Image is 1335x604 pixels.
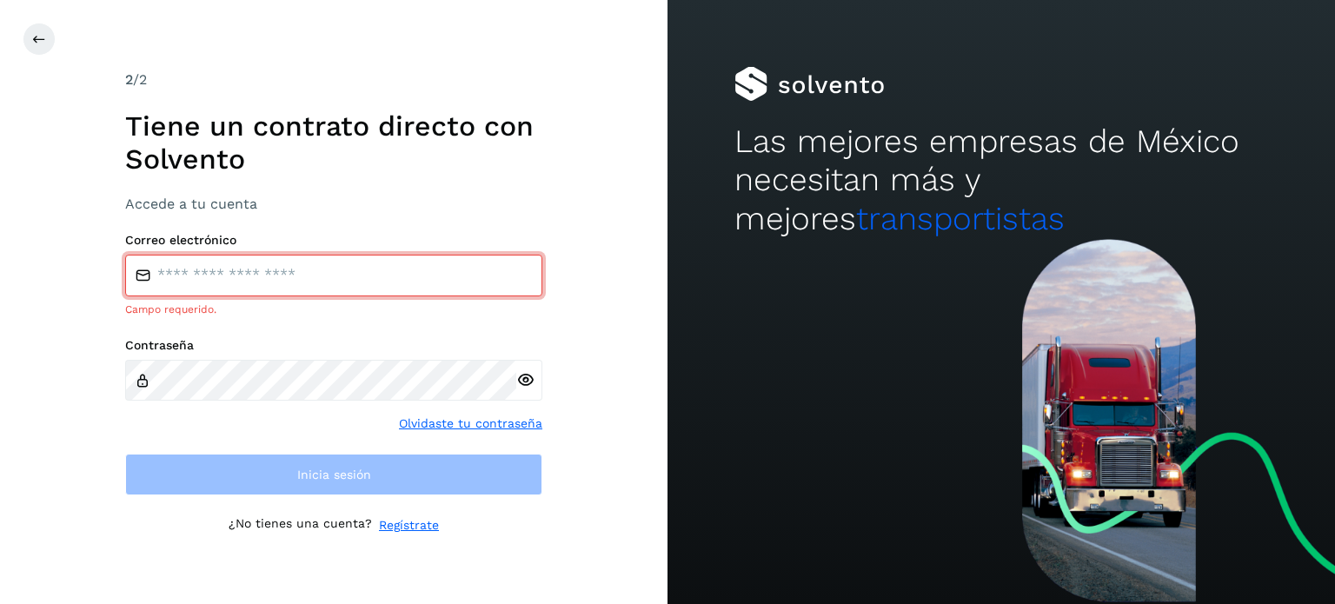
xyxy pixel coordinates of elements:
h1: Tiene un contrato directo con Solvento [125,110,542,176]
a: Olvidaste tu contraseña [399,415,542,433]
span: Inicia sesión [297,468,371,481]
label: Correo electrónico [125,233,542,248]
div: /2 [125,70,542,90]
button: Inicia sesión [125,454,542,495]
h3: Accede a tu cuenta [125,196,542,212]
h2: Las mejores empresas de México necesitan más y mejores [734,123,1268,238]
label: Contraseña [125,338,542,353]
div: Campo requerido. [125,302,542,317]
a: Regístrate [379,516,439,534]
span: transportistas [856,200,1065,237]
span: 2 [125,71,133,88]
p: ¿No tienes una cuenta? [229,516,372,534]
